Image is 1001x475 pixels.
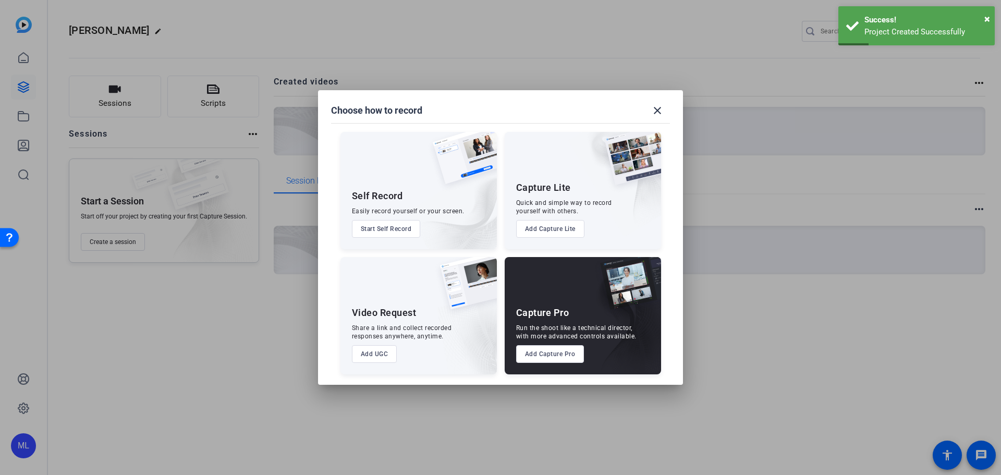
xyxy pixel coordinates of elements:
img: embarkstudio-capture-lite.png [568,132,661,236]
button: Start Self Record [352,220,421,238]
img: embarkstudio-capture-pro.png [584,270,661,374]
div: Easily record yourself or your screen. [352,207,465,215]
img: ugc-content.png [432,257,497,320]
img: embarkstudio-self-record.png [406,154,497,249]
span: × [984,13,990,25]
button: Close [984,11,990,27]
div: Capture Pro [516,307,569,319]
img: capture-pro.png [592,257,661,321]
div: Run the shoot like a technical director, with more advanced controls available. [516,324,637,340]
img: self-record.png [425,132,497,194]
mat-icon: close [651,104,664,117]
div: Self Record [352,190,403,202]
div: Share a link and collect recorded responses anywhere, anytime. [352,324,452,340]
img: embarkstudio-ugc-content.png [436,289,497,374]
button: Add UGC [352,345,397,363]
div: Success! [864,14,987,26]
h1: Choose how to record [331,104,422,117]
button: Add Capture Lite [516,220,584,238]
button: Add Capture Pro [516,345,584,363]
div: Video Request [352,307,417,319]
img: capture-lite.png [596,132,661,196]
div: Quick and simple way to record yourself with others. [516,199,612,215]
div: Capture Lite [516,181,571,194]
div: Project Created Successfully [864,26,987,38]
